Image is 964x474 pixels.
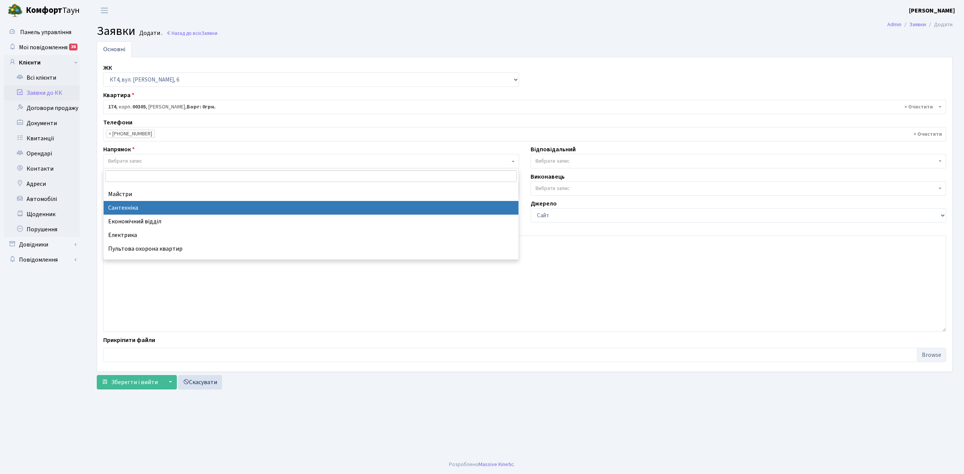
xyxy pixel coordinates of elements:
[4,161,80,176] a: Контакти
[26,4,62,16] b: Комфорт
[201,30,217,37] span: Заявки
[4,40,80,55] a: Мої повідомлення36
[103,145,135,154] label: Напрямок
[106,130,155,138] li: +380506428681
[104,201,518,215] li: Сантехніка
[108,103,937,111] span: <b>174</b>, корп.: <b>00305</b>, Шнейдеріс Олександр Леонідович, <b>Борг: 0грн.</b>
[536,185,570,192] span: Вибрати запис
[97,22,135,40] span: Заявки
[4,131,80,146] a: Квитанції
[4,237,80,252] a: Довідники
[4,55,80,70] a: Клієнти
[104,256,518,269] li: Акти
[104,187,518,201] li: Майстри
[104,215,518,228] li: Економічний відділ
[926,20,953,29] li: Додати
[97,375,163,389] button: Зберегти і вийти
[69,44,77,50] div: 36
[4,100,80,116] a: Договори продажу
[536,157,570,165] span: Вибрати запис
[4,85,80,100] a: Заявки до КК
[111,378,158,386] span: Зберегти і вийти
[95,4,114,17] button: Переключити навігацію
[103,118,132,127] label: Телефони
[20,28,71,36] span: Панель управління
[4,146,80,161] a: Орендарі
[178,375,222,389] a: Скасувати
[132,103,146,111] b: 00305
[104,228,518,242] li: Електрика
[887,20,901,28] a: Admin
[876,17,964,33] nav: breadcrumb
[103,91,134,100] label: Квартира
[449,460,515,469] div: Розроблено .
[104,242,518,256] li: Пультова охорона квартир
[4,191,80,207] a: Автомобілі
[108,157,142,165] span: Вибрати запис
[4,222,80,237] a: Порушення
[479,460,514,468] a: Massive Kinetic
[904,103,933,111] span: Видалити всі елементи
[103,336,155,345] label: Прикріпити файли
[19,43,68,52] span: Мої повідомлення
[8,3,23,18] img: logo.png
[103,63,112,72] label: ЖК
[4,70,80,85] a: Всі клієнти
[103,100,946,114] span: <b>174</b>, корп.: <b>00305</b>, Шнейдеріс Олександр Леонідович, <b>Борг: 0грн.</b>
[4,25,80,40] a: Панель управління
[138,30,162,37] small: Додати .
[531,199,557,208] label: Джерело
[909,6,955,15] a: [PERSON_NAME]
[109,130,111,138] span: ×
[4,252,80,267] a: Повідомлення
[914,130,942,138] span: Видалити всі елементи
[97,41,132,57] a: Основні
[531,145,576,154] label: Відповідальний
[4,176,80,191] a: Адреси
[108,103,116,111] b: 174
[909,20,926,28] a: Заявки
[531,172,565,181] label: Виконавець
[166,30,217,37] a: Назад до всіхЗаявки
[4,207,80,222] a: Щоденник
[26,4,80,17] span: Таун
[187,103,216,111] b: Борг: 0грн.
[4,116,80,131] a: Документи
